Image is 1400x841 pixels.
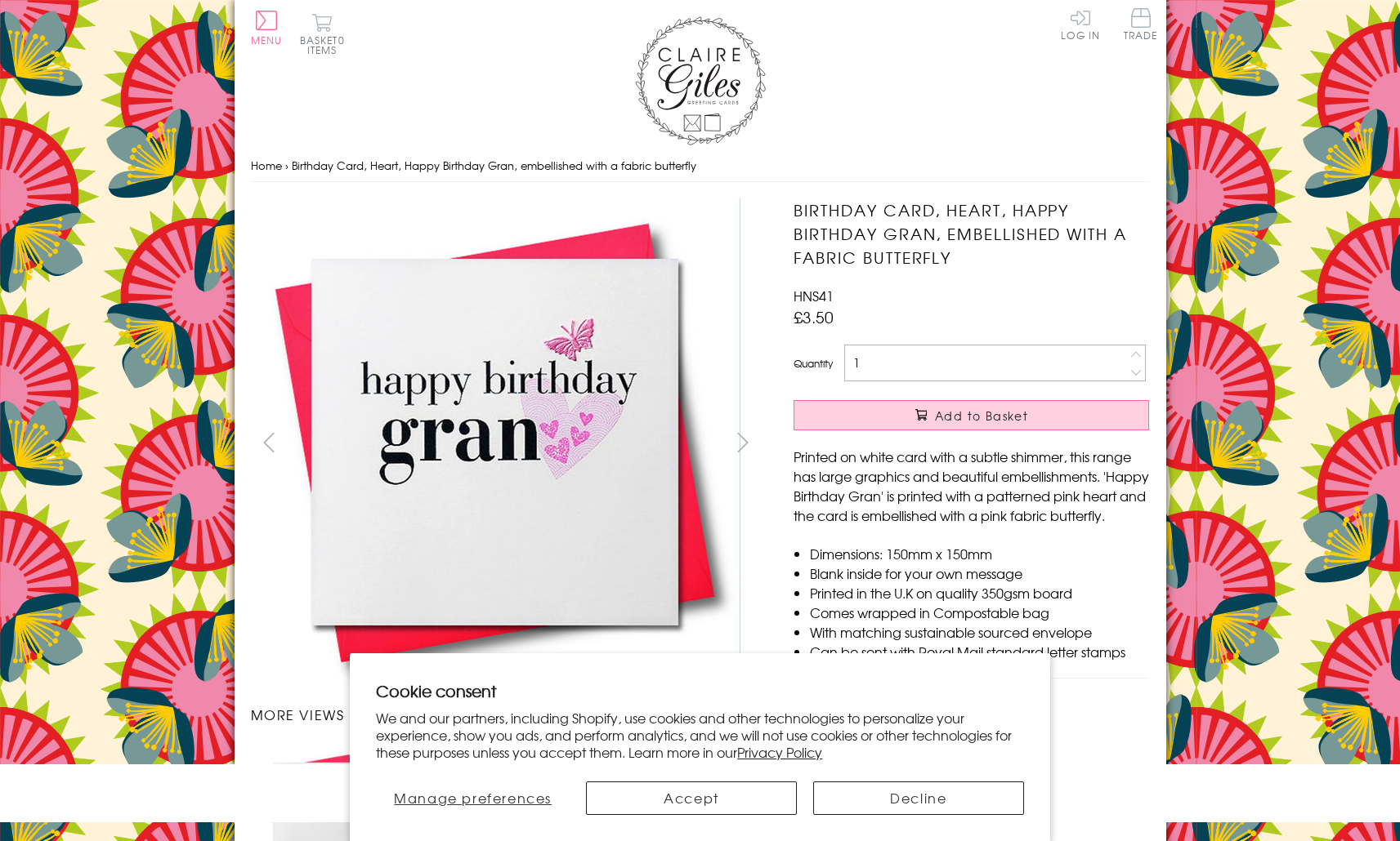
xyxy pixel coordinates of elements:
span: Birthday Card, Heart, Happy Birthday Gran, embellished with a fabric butterfly [292,158,696,173]
p: Printed on white card with a subtle shimmer, this range has large graphics and beautiful embellis... [794,447,1149,525]
a: Log In [1061,8,1100,40]
h2: Cookie consent [376,679,1024,702]
li: Dimensions: 150mm x 150mm [810,544,1149,563]
button: Manage preferences [376,781,570,815]
button: Menu [251,11,283,45]
button: Basket0 items [300,13,345,55]
span: 0 items [307,33,345,57]
button: prev [251,424,288,461]
p: We and our partners, including Shopify, use cookies and other technologies to personalize your ex... [376,710,1024,760]
li: Comes wrapped in Compostable bag [810,603,1149,622]
nav: breadcrumbs [251,149,1150,183]
li: Can be sent with Royal Mail standard letter stamps [810,642,1149,661]
button: Decline [813,781,1024,815]
li: Printed in the U.K on quality 350gsm board [810,583,1149,603]
button: Accept [586,781,797,815]
li: Blank inside for your own message [810,563,1149,583]
a: Home [251,158,282,173]
span: Manage preferences [394,788,552,808]
button: Add to Basket [794,400,1149,430]
span: Menu [251,33,283,47]
span: £3.50 [794,305,834,328]
h1: Birthday Card, Heart, Happy Birthday Gran, embellished with a fabric butterfly [794,198,1149,269]
h3: More views [251,705,762,724]
img: Birthday Card, Heart, Happy Birthday Gran, embellished with a fabric butterfly [250,198,740,687]
label: Quantity [794,356,833,371]
a: Privacy Policy [737,742,822,762]
span: HNS41 [794,286,834,305]
img: Birthday Card, Heart, Happy Birthday Gran, embellished with a fabric butterfly [761,198,1251,688]
span: Add to Basket [935,407,1028,424]
button: next [724,424,761,461]
span: Trade [1124,8,1158,40]
span: › [285,158,288,173]
a: Trade [1124,8,1158,43]
img: Claire Giles Greetings Cards [635,16,766,145]
li: With matching sustainable sourced envelope [810,622,1149,642]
